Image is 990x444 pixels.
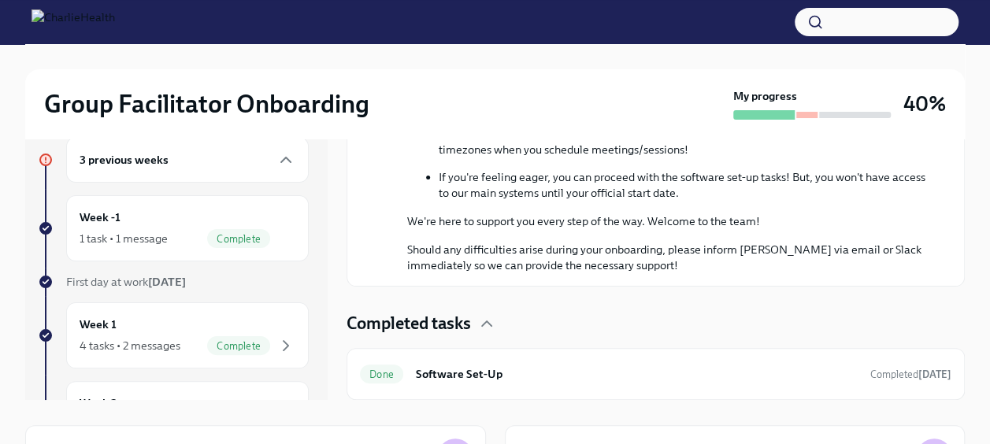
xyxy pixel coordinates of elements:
strong: [DATE] [918,368,951,380]
h6: Software Set-Up [416,365,858,383]
p: Keep in mind that Charlie Health operates in Mountain Time, so please double check your timezones... [439,126,926,157]
p: Should any difficulties arise during your onboarding, please inform [PERSON_NAME] via email or Sl... [407,242,926,273]
a: Week -11 task • 1 messageComplete [38,195,309,261]
span: First day at work [66,275,186,289]
h6: Week 2 [80,394,117,412]
div: 3 previous weeks [66,137,309,183]
div: 1 task • 1 message [80,231,168,246]
span: July 28th, 2025 19:22 [870,367,951,382]
strong: My progress [733,88,797,104]
p: We're here to support you every step of the way. Welcome to the team! [407,213,926,229]
span: Done [360,368,403,380]
span: Complete [207,233,270,245]
span: Complete [207,340,270,352]
h6: 3 previous weeks [80,151,169,168]
span: Completed [870,368,951,380]
h3: 40% [903,90,946,118]
h2: Group Facilitator Onboarding [44,88,369,120]
img: CharlieHealth [32,9,115,35]
a: First day at work[DATE] [38,274,309,290]
h6: Week 1 [80,316,117,333]
h4: Completed tasks [347,312,471,335]
p: If you're feeling eager, you can proceed with the software set-up tasks! But, you won't have acce... [439,169,926,201]
div: Completed tasks [347,312,965,335]
a: DoneSoftware Set-UpCompleted[DATE] [360,361,951,387]
div: 4 tasks • 2 messages [80,338,180,353]
strong: [DATE] [148,275,186,289]
a: Week 14 tasks • 2 messagesComplete [38,302,309,368]
h6: Week -1 [80,209,121,226]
